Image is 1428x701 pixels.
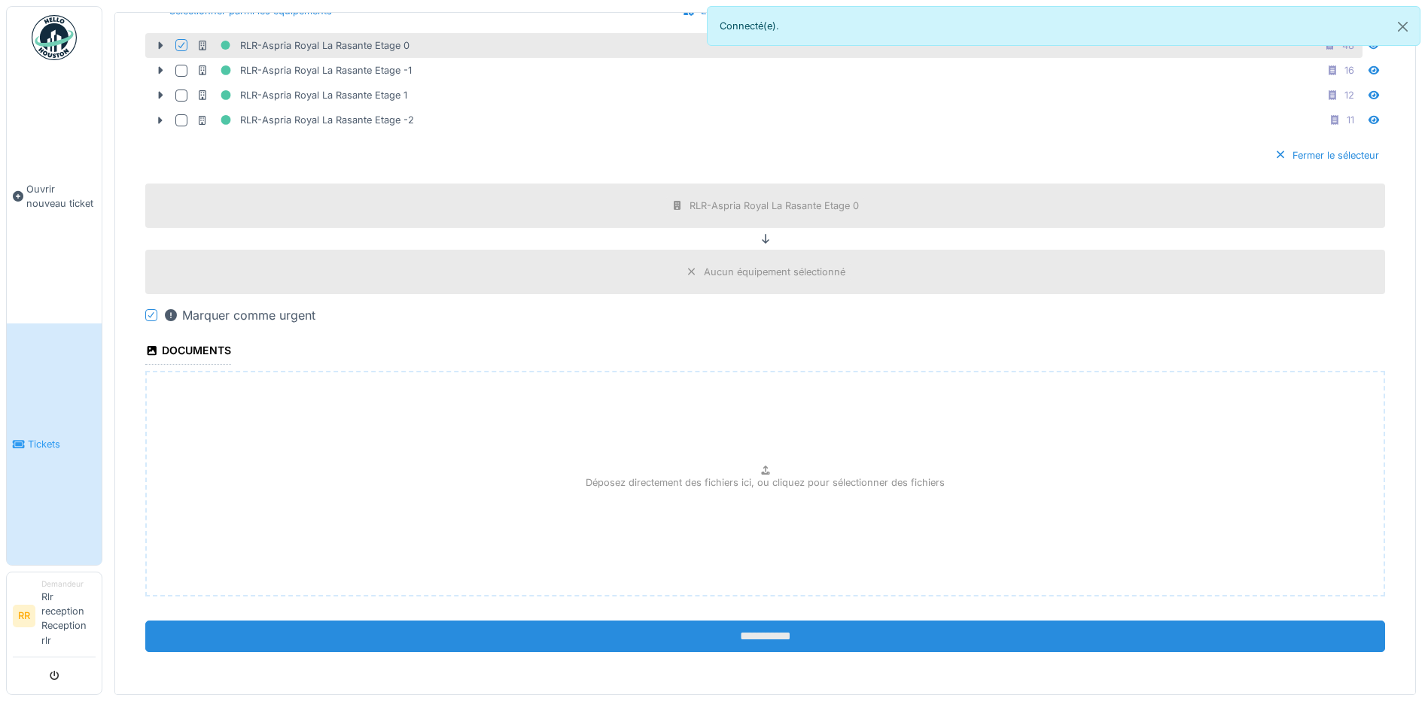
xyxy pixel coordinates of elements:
[196,86,407,105] div: RLR-Aspria Royal La Rasante Etage 1
[1344,63,1354,77] div: 16
[1268,145,1385,165] div: Fermer le sélecteur
[41,578,96,654] li: Rlr reception Reception rlr
[7,323,102,564] a: Tickets
[13,578,96,657] a: RR DemandeurRlr reception Reception rlr
[196,61,412,80] div: RLR-Aspria Royal La Rasante Etage -1
[707,6,1421,46] div: Connecté(e).
[28,437,96,451] span: Tickets
[145,339,231,365] div: Documents
[1386,7,1420,47] button: Close
[32,15,77,60] img: Badge_color-CXgf-gQk.svg
[7,68,102,323] a: Ouvrir nouveau ticket
[196,111,414,129] div: RLR-Aspria Royal La Rasante Etage -2
[26,182,96,211] span: Ouvrir nouveau ticket
[41,578,96,590] div: Demandeur
[690,199,859,213] div: RLR-Aspria Royal La Rasante Etage 0
[196,36,410,55] div: RLR-Aspria Royal La Rasante Etage 0
[1344,88,1354,102] div: 12
[1347,113,1354,127] div: 11
[586,475,945,490] p: Déposez directement des fichiers ici, ou cliquez pour sélectionner des fichiers
[13,605,35,627] li: RR
[163,306,315,324] div: Marquer comme urgent
[704,265,845,279] div: Aucun équipement sélectionné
